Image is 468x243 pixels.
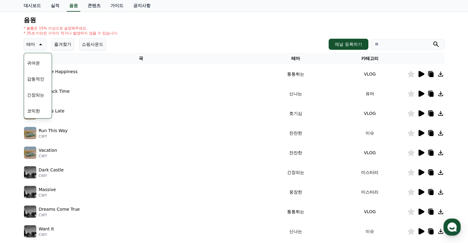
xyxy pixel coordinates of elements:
[258,64,333,84] td: 통통튀는
[333,84,407,104] td: 유머
[39,173,64,178] p: CWY
[333,202,407,221] td: VLOG
[95,201,102,206] span: 설정
[19,201,23,206] span: 홈
[39,95,70,100] p: CWY
[333,53,407,64] th: 카테고리
[39,186,56,193] p: Massive
[56,202,64,206] span: 대화
[79,192,118,207] a: 설정
[258,221,333,241] td: 신나는
[25,72,47,86] button: 감동적인
[258,202,333,221] td: 통통튀는
[258,182,333,202] td: 웅장한
[333,64,407,84] td: VLOG
[39,154,57,159] p: CWY
[39,206,80,213] p: Dreams Come True
[39,75,78,80] p: CWY
[333,221,407,241] td: 이슈
[329,39,368,50] button: 채널 등록하기
[24,31,118,36] p: * 35초 미만은 수익이 적거나 발생하지 않을 수 있습니다.
[258,104,333,123] td: 호기심
[24,17,445,23] h4: 음원
[51,38,74,50] button: 즐겨찾기
[333,104,407,123] td: VLOG
[39,232,54,237] p: CWY
[24,206,36,218] img: music
[24,147,36,159] img: music
[258,53,333,64] th: 테마
[333,123,407,143] td: 이슈
[39,147,57,154] p: Vacation
[39,226,54,232] p: Want It
[24,26,118,31] p: * 볼륨은 15% 이상으로 설정해주세요.
[39,88,70,95] p: Cat Rack Time
[39,213,80,218] p: CWY
[24,186,36,198] img: music
[41,192,79,207] a: 대화
[25,88,47,102] button: 긴장되는
[39,167,64,173] p: Dark Castle
[333,143,407,163] td: VLOG
[258,143,333,163] td: 잔잔한
[258,84,333,104] td: 신나는
[39,127,68,134] p: Run This Way
[26,40,35,49] p: 테마
[2,192,41,207] a: 홈
[258,163,333,182] td: 긴장되는
[24,53,259,64] th: 곡
[25,56,42,70] button: 귀여운
[333,182,407,202] td: 미스터리
[39,69,78,75] p: A Little Happiness
[24,38,46,50] button: 테마
[24,127,36,139] img: music
[333,163,407,182] td: 미스터리
[258,123,333,143] td: 잔잔한
[39,134,68,139] p: CWY
[39,193,56,198] p: CWY
[79,38,106,50] button: 쇼핑사운드
[24,225,36,237] img: music
[24,166,36,178] img: music
[25,104,42,118] button: 코믹한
